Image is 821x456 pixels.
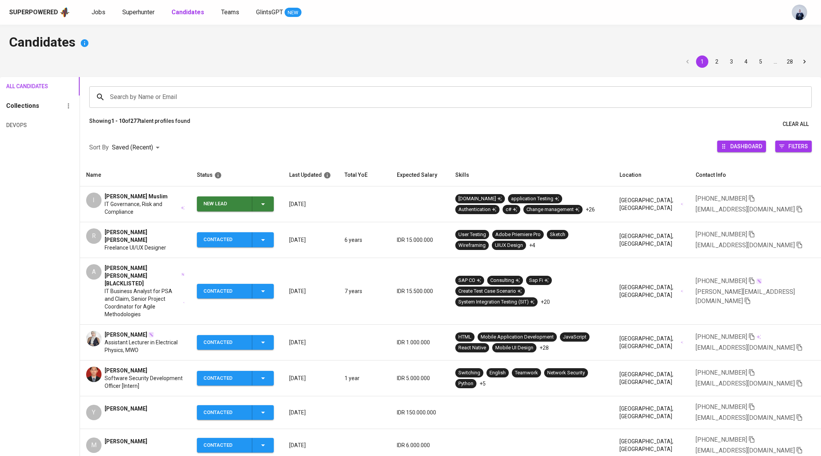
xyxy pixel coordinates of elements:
img: magic_wand.svg [756,278,762,284]
a: Superpoweredapp logo [9,7,70,18]
div: Adobe Priemiere Pro [495,231,541,238]
span: Freelance UI/UX Designer [105,244,166,251]
span: [PERSON_NAME] Muslim [105,193,168,200]
img: magic_wand.svg [148,332,154,338]
div: React Native [458,344,486,352]
p: Showing of talent profiles found [89,117,190,131]
span: Clear All [783,119,809,129]
div: Consulting [490,277,520,284]
p: [DATE] [289,339,332,346]
span: Software Security Development Officer [Intern] [105,374,185,390]
span: [PERSON_NAME] [PERSON_NAME] [BLACKLISTED] [105,264,180,287]
span: [EMAIL_ADDRESS][DOMAIN_NAME] [696,206,795,213]
span: [PERSON_NAME] [105,331,147,339]
div: Y [86,405,102,420]
button: Filters [775,141,812,152]
div: Change management [526,206,580,213]
div: System Integration Testing (SIT) [458,298,535,306]
div: application Testing [511,195,559,203]
div: Superpowered [9,8,58,17]
span: [EMAIL_ADDRESS][DOMAIN_NAME] [696,344,795,351]
th: Name [80,164,191,186]
div: Python [458,380,473,387]
p: [DATE] [289,441,332,449]
b: 277 [130,118,140,124]
div: R [86,228,102,244]
span: Dashboard [730,141,762,151]
b: 1 - 10 [111,118,125,124]
div: M [86,438,102,453]
a: Teams [221,8,241,17]
button: Dashboard [717,141,766,152]
button: Go to page 4 [740,55,752,68]
p: 1 year [345,374,385,382]
div: I [86,193,102,208]
span: Superhunter [122,8,155,16]
div: [GEOGRAPHIC_DATA], [GEOGRAPHIC_DATA] [619,438,683,453]
a: Jobs [92,8,107,17]
p: IDR 15.500.000 [397,287,443,295]
div: Contacted [203,371,246,386]
span: [PHONE_NUMBER] [696,195,747,202]
img: annisa@glints.com [792,5,807,20]
div: [GEOGRAPHIC_DATA], [GEOGRAPHIC_DATA] [619,335,683,350]
span: [PHONE_NUMBER] [696,436,747,443]
span: NEW [285,9,301,17]
div: English [490,369,506,377]
button: Go to page 5 [754,55,767,68]
p: IDR 6.000.000 [397,441,443,449]
div: Sketch [550,231,565,238]
p: 6 years [345,236,385,244]
div: Sap Fi [529,277,549,284]
div: Teamwork [515,369,538,377]
button: Contacted [197,284,274,299]
span: [PHONE_NUMBER] [696,369,747,376]
img: 11f0ae0d4831a293e9bb190c01e20950.png [86,331,102,346]
span: [PHONE_NUMBER] [696,231,747,238]
div: Contacted [203,284,246,299]
h4: Candidates [9,34,812,52]
p: IDR 1.000.000 [397,339,443,346]
p: Saved (Recent) [112,143,153,152]
div: Contacted [203,405,246,420]
p: [DATE] [289,374,332,382]
th: Location [613,164,689,186]
p: +4 [529,241,535,249]
div: JavaScript [563,334,586,341]
p: [DATE] [289,409,332,416]
th: Status [191,164,283,186]
p: +28 [540,344,549,352]
p: +26 [586,206,595,213]
div: A [86,264,102,280]
div: [GEOGRAPHIC_DATA], [GEOGRAPHIC_DATA] [619,196,683,212]
button: Contacted [197,371,274,386]
button: Contacted [197,232,274,247]
div: [GEOGRAPHIC_DATA], [GEOGRAPHIC_DATA] [619,370,683,386]
p: 7 years [345,287,385,295]
th: Expected Salary [391,164,449,186]
div: Mobile UI Design [495,344,533,352]
div: … [769,58,781,65]
div: [GEOGRAPHIC_DATA], [GEOGRAPHIC_DATA] [619,405,683,420]
div: [DOMAIN_NAME] [458,195,502,203]
span: DevOps [6,121,40,130]
div: Mobile Application Development [481,334,554,341]
div: New Lead [203,196,246,211]
span: [PERSON_NAME] [PERSON_NAME] [105,228,185,244]
span: Jobs [92,8,105,16]
p: IDR 150.000.000 [397,409,443,416]
span: IT Governance, Risk and Compliance [105,200,180,216]
div: Network Security [547,369,585,377]
div: Saved (Recent) [112,141,162,155]
div: [GEOGRAPHIC_DATA], [GEOGRAPHIC_DATA] [619,283,683,299]
span: [PERSON_NAME] [105,438,147,445]
button: Go to page 3 [725,55,738,68]
span: [PERSON_NAME] [105,405,147,412]
span: [PHONE_NUMBER] [696,333,747,340]
span: [EMAIL_ADDRESS][DOMAIN_NAME] [696,241,795,249]
div: Switching [458,369,480,377]
div: Authentication [458,206,496,213]
p: [DATE] [289,200,332,208]
span: [PHONE_NUMBER] [696,403,747,411]
nav: pagination navigation [680,55,812,68]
